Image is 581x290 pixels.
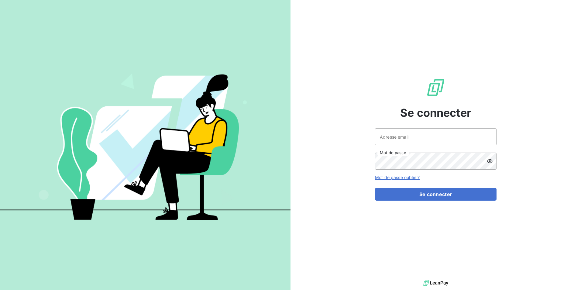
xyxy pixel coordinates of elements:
[375,188,497,201] button: Se connecter
[375,128,497,145] input: placeholder
[426,78,445,97] img: Logo LeanPay
[423,278,448,288] img: logo
[375,175,420,180] a: Mot de passe oublié ?
[400,105,471,121] span: Se connecter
